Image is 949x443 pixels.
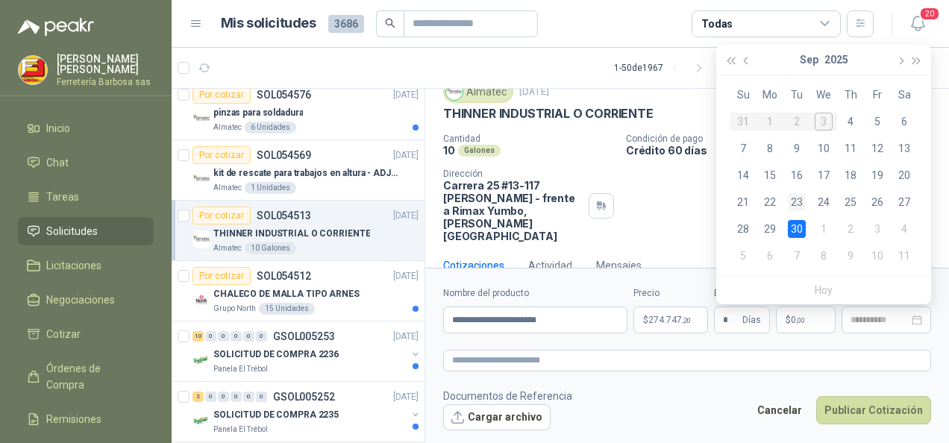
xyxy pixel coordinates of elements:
[864,108,891,135] td: 2025-09-05
[816,396,931,424] button: Publicar Cotización
[443,257,504,274] div: Cotizaciones
[761,166,779,184] div: 15
[46,360,140,393] span: Órdenes de Compra
[842,166,859,184] div: 18
[868,113,886,131] div: 5
[868,193,886,211] div: 26
[192,146,251,164] div: Por cotizar
[443,388,572,404] p: Documentos de Referencia
[730,81,757,108] th: Su
[749,396,810,424] button: Cancelar
[837,242,864,269] td: 2025-10-09
[218,392,229,402] div: 0
[904,10,931,37] button: 20
[218,331,229,342] div: 0
[761,220,779,238] div: 29
[815,193,833,211] div: 24
[46,292,115,308] span: Negociaciones
[810,81,837,108] th: We
[730,189,757,216] td: 2025-09-21
[868,220,886,238] div: 3
[761,139,779,157] div: 8
[633,286,708,301] label: Precio
[393,209,419,223] p: [DATE]
[837,108,864,135] td: 2025-09-04
[761,193,779,211] div: 22
[614,56,711,80] div: 1 - 50 de 1967
[864,81,891,108] th: Fr
[46,154,69,171] span: Chat
[891,108,918,135] td: 2025-09-06
[443,81,513,103] div: Almatec
[192,291,210,309] img: Company Logo
[213,106,303,120] p: pinzas para soldadura
[192,110,210,128] img: Company Logo
[734,193,752,211] div: 21
[701,16,733,32] div: Todas
[245,242,296,254] div: 10 Galones
[682,316,691,324] span: ,20
[205,331,216,342] div: 0
[837,81,864,108] th: Th
[257,210,311,221] p: SOL054513
[788,139,806,157] div: 9
[788,247,806,265] div: 7
[815,139,833,157] div: 10
[46,120,70,136] span: Inicio
[626,133,943,144] p: Condición de pago
[895,166,913,184] div: 20
[757,162,783,189] td: 2025-09-15
[192,392,204,402] div: 2
[443,144,455,157] p: 10
[919,7,940,21] span: 20
[231,392,242,402] div: 0
[57,78,154,87] p: Ferretería Barbosa sas
[231,331,242,342] div: 0
[757,189,783,216] td: 2025-09-22
[864,162,891,189] td: 2025-09-19
[788,166,806,184] div: 16
[172,201,425,261] a: Por cotizarSOL054513[DATE] Company LogoTHINNER INDUSTRIAL O CORRIENTEAlmatec10 Galones
[842,139,859,157] div: 11
[18,148,154,177] a: Chat
[192,412,210,430] img: Company Logo
[192,388,422,436] a: 2 0 0 0 0 0 GSOL005252[DATE] Company LogoSOLICITUD DE COMPRA 2235Panela El Trébol
[783,189,810,216] td: 2025-09-23
[776,307,836,333] p: $ 0,00
[18,320,154,348] a: Cotizar
[256,331,267,342] div: 0
[245,182,296,194] div: 1 Unidades
[18,286,154,314] a: Negociaciones
[810,216,837,242] td: 2025-10-01
[895,113,913,131] div: 6
[172,80,425,140] a: Por cotizarSOL054576[DATE] Company Logopinzas para soldaduraAlmatec6 Unidades
[596,257,642,274] div: Mensajes
[18,114,154,142] a: Inicio
[192,230,210,248] img: Company Logo
[742,307,761,333] span: Días
[443,179,583,242] p: Carrera 25 #13-117 [PERSON_NAME] - frente a Rimax Yumbo , [PERSON_NAME][GEOGRAPHIC_DATA]
[864,189,891,216] td: 2025-09-26
[46,257,101,274] span: Licitaciones
[783,162,810,189] td: 2025-09-16
[257,89,311,100] p: SOL054576
[837,189,864,216] td: 2025-09-25
[837,216,864,242] td: 2025-10-02
[18,251,154,280] a: Licitaciones
[734,220,752,238] div: 28
[626,144,943,157] p: Crédito 60 días
[783,81,810,108] th: Tu
[791,315,805,324] span: 0
[783,216,810,242] td: 2025-09-30
[895,139,913,157] div: 13
[192,327,422,375] a: 10 0 0 0 0 0 GSOL005253[DATE] Company LogoSOLICITUD DE COMPRA 2236Panela El Trébol
[734,247,752,265] div: 5
[864,216,891,242] td: 2025-10-03
[213,182,242,194] p: Almatec
[257,150,311,160] p: SOL054569
[213,166,399,180] p: kit de rescate para trabajos en altura - ADJUNTAR FICHA TECNICA
[734,139,752,157] div: 7
[842,193,859,211] div: 25
[18,18,94,36] img: Logo peakr
[730,135,757,162] td: 2025-09-07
